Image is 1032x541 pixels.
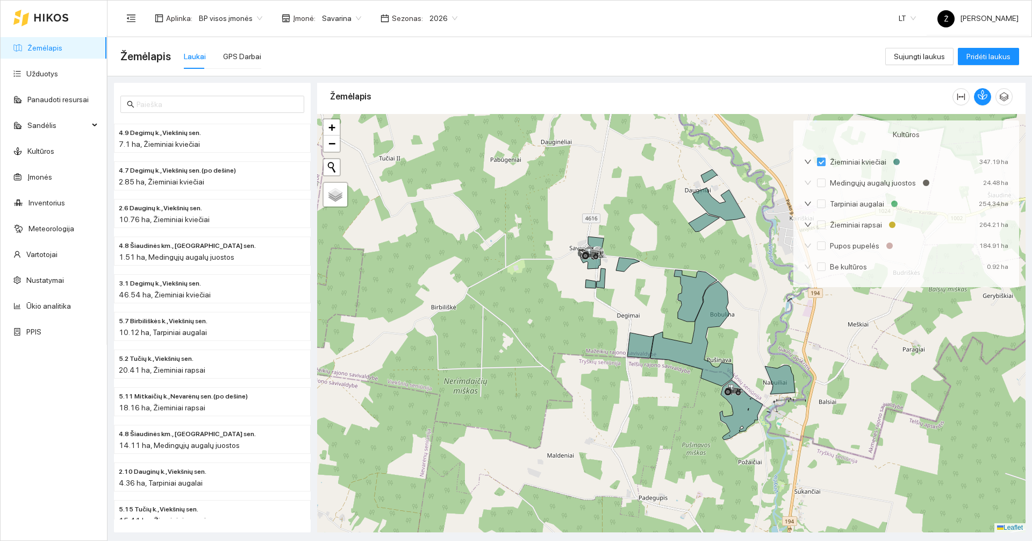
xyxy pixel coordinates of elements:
[944,10,949,27] span: Ž
[979,156,1008,168] div: 347.19 ha
[27,147,54,155] a: Kultūros
[120,8,142,29] button: menu-fold
[282,14,290,23] span: shop
[893,129,920,140] span: Kultūros
[324,159,340,175] button: Initiate a new search
[392,12,423,24] span: Sezonas :
[293,12,316,24] span: Įmonė :
[119,479,203,487] span: 4.36 ha, Tarpiniai augalai
[979,219,1008,231] div: 264.21 ha
[322,10,361,26] span: Savarina
[26,69,58,78] a: Užduotys
[27,44,62,52] a: Žemėlapis
[120,48,171,65] span: Žemėlapis
[119,215,210,224] span: 10.76 ha, Žieminiai kviečiai
[997,524,1023,531] a: Leaflet
[155,14,163,23] span: layout
[119,177,204,186] span: 2.85 ha, Žieminiai kviečiai
[184,51,206,62] div: Laukai
[26,276,64,284] a: Nustatymai
[27,95,89,104] a: Panaudoti resursai
[983,177,1008,189] div: 24.48 ha
[804,158,812,166] span: down
[119,504,198,515] span: 5.15 Tučių k., Viekšnių sen.
[119,467,206,477] span: 2.10 Dauginų k., Viekšnių sen.
[381,14,389,23] span: calendar
[429,10,457,26] span: 2026
[119,403,205,412] span: 18.16 ha, Žieminiai rapsai
[199,10,262,26] span: BP visos įmonės
[979,240,1008,252] div: 184.91 ha
[119,516,206,525] span: 15.41 ha, Žieminiai rapsai
[804,200,812,208] span: down
[119,203,202,213] span: 2.6 Dauginų k., Viekšnių sen.
[28,198,65,207] a: Inventorius
[119,253,234,261] span: 1.51 ha, Medingųjų augalų juostos
[826,177,920,189] span: Medingųjų augalų juostos
[885,52,954,61] a: Sujungti laukus
[328,137,335,150] span: −
[979,198,1008,210] div: 254.34 ha
[119,279,201,289] span: 3.1 Degimų k., Viekšnių sen.
[804,221,812,229] span: down
[952,88,970,105] button: column-width
[894,51,945,62] span: Sujungti laukus
[958,52,1019,61] a: Pridėti laukus
[826,261,871,273] span: Be kultūros
[826,156,891,168] span: Žieminiai kviečiai
[804,242,812,250] span: down
[804,179,812,187] span: down
[324,136,340,152] a: Zoom out
[899,10,916,26] span: LT
[166,12,192,24] span: Aplinka :
[987,261,1008,273] div: 0.92 ha
[953,92,969,101] span: column-width
[126,13,136,23] span: menu-fold
[119,316,207,326] span: 5.7 Birbiliškės k., Viekšnių sen.
[328,120,335,134] span: +
[119,290,211,299] span: 46.54 ha, Žieminiai kviečiai
[937,14,1019,23] span: [PERSON_NAME]
[223,51,261,62] div: GPS Darbai
[119,366,205,374] span: 20.41 ha, Žieminiai rapsai
[26,328,41,336] a: PPIS
[826,219,886,231] span: Žieminiai rapsai
[137,98,298,110] input: Paieška
[119,441,240,450] span: 14.11 ha, Medingųjų augalų juostos
[826,198,888,210] span: Tarpiniai augalai
[119,140,200,148] span: 7.1 ha, Žieminiai kviečiai
[324,119,340,136] a: Zoom in
[958,48,1019,65] button: Pridėti laukus
[885,48,954,65] button: Sujungti laukus
[26,250,58,259] a: Vartotojai
[127,101,134,108] span: search
[826,240,884,252] span: Pupos pupelės
[28,224,74,233] a: Meteorologija
[119,429,256,439] span: 4.8 Šiaudinės km., Papilės sen.
[27,115,89,136] span: Sandėlis
[27,173,52,181] a: Įmonės
[804,263,812,270] span: down
[119,166,236,176] span: 4.7 Degimų k., Viekšnių sen. (po dešine)
[119,354,193,364] span: 5.2 Tučių k., Viekšnių sen.
[119,391,248,402] span: 5.11 Mitkaičių k., Nevarėnų sen. (po dešine)
[324,183,347,207] a: Layers
[119,241,256,251] span: 4.8 Šiaudinės km., Papilės sen.
[26,302,71,310] a: Ūkio analitika
[119,128,201,138] span: 4.9 Degimų k., Viekšnių sen.
[330,81,952,112] div: Žemėlapis
[119,328,207,337] span: 10.12 ha, Tarpiniai augalai
[966,51,1010,62] span: Pridėti laukus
